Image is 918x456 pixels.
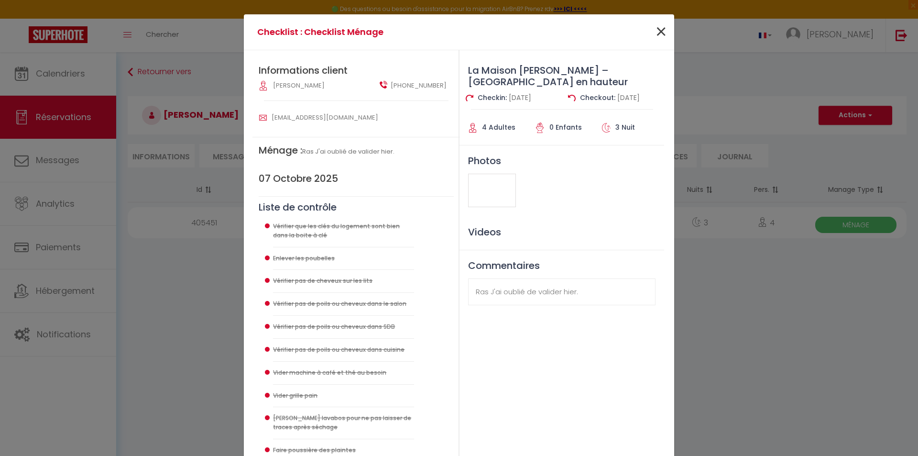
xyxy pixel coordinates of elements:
li: Vérifier pas de poils ou cheveux dans le salon [273,293,414,316]
span: [DATE] [617,93,640,102]
span: Ras J'ai oublié de valider hier. [302,147,394,156]
li: Vérifier pas de cheveux sur les lits [273,270,414,293]
img: check out [568,94,576,102]
span: [PERSON_NAME] [273,81,325,90]
h3: Commentaires [468,260,656,271]
span: 0 Enfants [549,122,582,132]
li: Vérifier pas de poils ou cheveux dans cuisine [273,339,414,362]
span: × [655,18,667,46]
span: Checkin: [478,93,507,102]
span: 4 Adultes [482,122,515,132]
h4: Ménage : [259,145,454,156]
span: [EMAIL_ADDRESS][DOMAIN_NAME] [272,113,378,122]
h4: Checklist : Checklist Ménage [257,25,518,39]
li: Vider machine à café et thé au besoin [273,362,414,385]
h3: La Maison [PERSON_NAME] – [GEOGRAPHIC_DATA] en hauteur [459,65,664,88]
li: Vider grille pain [273,385,414,408]
li: Vérifier pas de poils ou cheveux dans SDB [273,316,414,339]
h2: Informations client [259,65,454,76]
span: 3 Nuit [615,122,635,132]
img: check in [466,94,473,102]
li: [PERSON_NAME] lavabos pour ne pas laisser de traces après séchage [273,407,414,439]
button: Close [655,22,667,43]
li: Enlever les poubelles [273,247,414,270]
h2: 07 Octobre 2025 [259,173,454,184]
span: [PHONE_NUMBER] [391,81,447,90]
img: user [380,81,387,89]
h3: Photos [459,155,664,167]
span: Checkout: [580,93,615,102]
div: Ras J'ai oublié de valider hier. [468,278,656,305]
h3: Liste de contrôle [259,201,454,213]
h3: Videos [459,226,664,238]
li: Vérifier que les clés du logement sont bien dans la boite à clé [273,215,414,247]
img: user [259,114,267,122]
span: [DATE] [509,93,531,102]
